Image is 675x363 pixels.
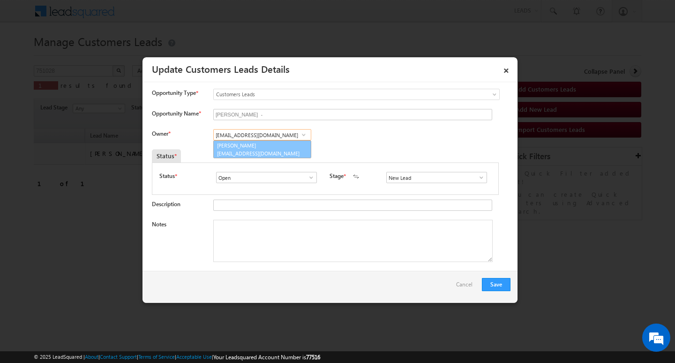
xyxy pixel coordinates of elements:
a: Acceptable Use [176,354,212,360]
input: Type to Search [386,172,487,183]
img: d_60004797649_company_0_60004797649 [16,49,39,62]
span: © 2025 LeadSquared | | | | | [34,353,320,362]
label: Stage [330,172,344,180]
span: Customers Leads [214,90,461,99]
a: Update Customers Leads Details [152,62,290,75]
label: Notes [152,221,166,228]
span: Your Leadsquared Account Number is [213,354,320,361]
a: [PERSON_NAME] [213,140,311,158]
a: Contact Support [100,354,137,360]
a: Show All Items [303,173,315,182]
a: Show All Items [298,130,309,139]
input: Type to Search [213,129,311,140]
a: About [85,354,98,360]
span: 77516 [306,354,320,361]
label: Owner [152,130,170,137]
label: Status [159,172,175,180]
button: Save [482,278,510,291]
div: Status [152,149,181,162]
a: Cancel [456,278,477,296]
a: × [498,61,514,77]
a: Show All Items [473,173,485,182]
a: Customers Leads [213,89,500,100]
label: Description [152,201,180,208]
textarea: Type your message and hit 'Enter' [12,87,171,281]
div: Chat with us now [49,49,157,62]
div: Minimize live chat window [154,5,176,27]
input: Type to Search [216,172,317,183]
a: Terms of Service [138,354,175,360]
label: Opportunity Name [152,110,201,117]
span: Opportunity Type [152,89,196,97]
em: Start Chat [127,289,170,302]
span: [EMAIL_ADDRESS][DOMAIN_NAME] [217,150,301,157]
